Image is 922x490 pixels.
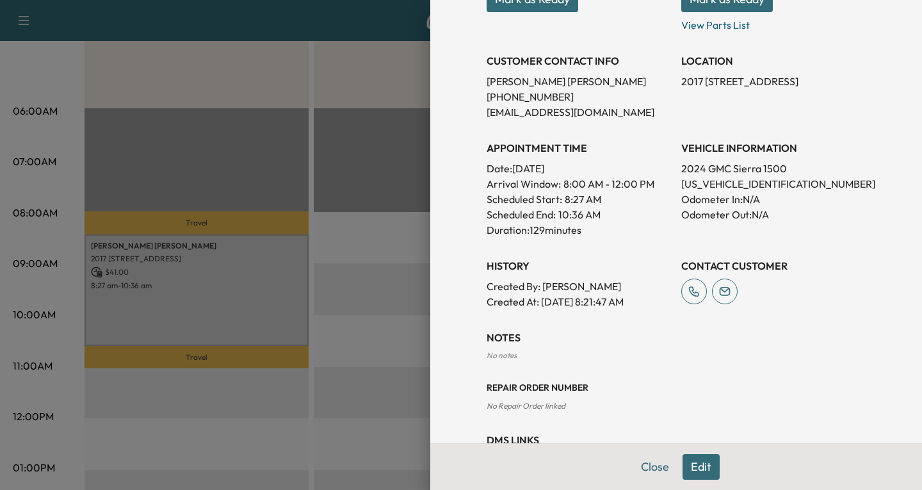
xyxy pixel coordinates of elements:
[487,279,671,294] p: Created By : [PERSON_NAME]
[487,207,556,222] p: Scheduled End:
[681,258,866,274] h3: CONTACT CUSTOMER
[563,176,654,192] span: 8:00 AM - 12:00 PM
[487,258,671,274] h3: History
[487,140,671,156] h3: APPOINTMENT TIME
[681,176,866,192] p: [US_VEHICLE_IDENTIFICATION_NUMBER]
[681,140,866,156] h3: VEHICLE INFORMATION
[487,176,671,192] p: Arrival Window:
[487,161,671,176] p: Date: [DATE]
[683,454,720,480] button: Edit
[487,381,866,394] h3: Repair Order number
[487,104,671,120] p: [EMAIL_ADDRESS][DOMAIN_NAME]
[681,53,866,69] h3: LOCATION
[487,53,671,69] h3: CUSTOMER CONTACT INFO
[487,89,671,104] p: [PHONE_NUMBER]
[681,74,866,89] p: 2017 [STREET_ADDRESS]
[487,192,562,207] p: Scheduled Start:
[487,294,671,309] p: Created At : [DATE] 8:21:47 AM
[681,207,866,222] p: Odometer Out: N/A
[487,350,866,361] div: No notes
[565,192,601,207] p: 8:27 AM
[558,207,601,222] p: 10:36 AM
[681,192,866,207] p: Odometer In: N/A
[487,222,671,238] p: Duration: 129 minutes
[487,401,565,411] span: No Repair Order linked
[681,12,866,33] p: View Parts List
[487,330,866,345] h3: NOTES
[681,161,866,176] p: 2024 GMC Sierra 1500
[487,74,671,89] p: [PERSON_NAME] [PERSON_NAME]
[633,454,677,480] button: Close
[487,432,866,448] h3: DMS Links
